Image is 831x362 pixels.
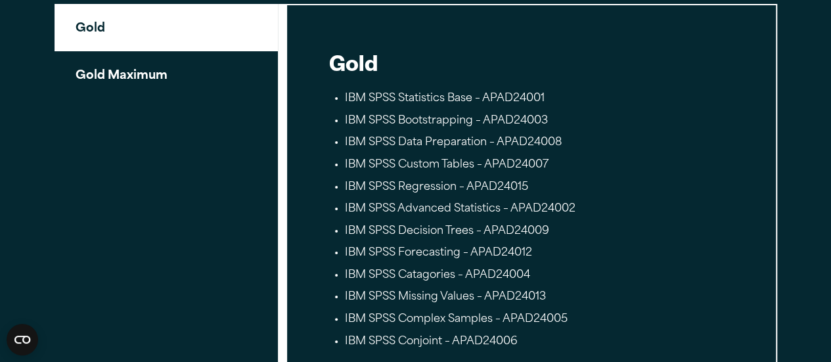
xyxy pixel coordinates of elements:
button: Open CMP widget [7,324,38,355]
li: IBM SPSS Regression – APAD24015 [345,179,734,196]
li: IBM SPSS Bootstrapping – APAD24003 [345,113,734,130]
li: IBM SPSS Catagories – APAD24004 [345,267,734,284]
li: IBM SPSS Decision Trees – APAD24009 [345,223,734,240]
li: IBM SPSS Forecasting – APAD24012 [345,245,734,262]
button: Gold [55,4,278,52]
li: IBM SPSS Missing Values – APAD24013 [345,289,734,306]
li: IBM SPSS Data Preparation – APAD24008 [345,135,734,152]
li: IBM SPSS Conjoint – APAD24006 [345,334,734,351]
li: IBM SPSS Advanced Statistics – APAD24002 [345,201,734,218]
button: Gold Maximum [55,51,278,98]
h2: Gold [329,47,734,77]
li: IBM SPSS Statistics Base – APAD24001 [345,91,734,108]
li: IBM SPSS Complex Samples – APAD24005 [345,311,734,328]
li: IBM SPSS Custom Tables – APAD24007 [345,157,734,174]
